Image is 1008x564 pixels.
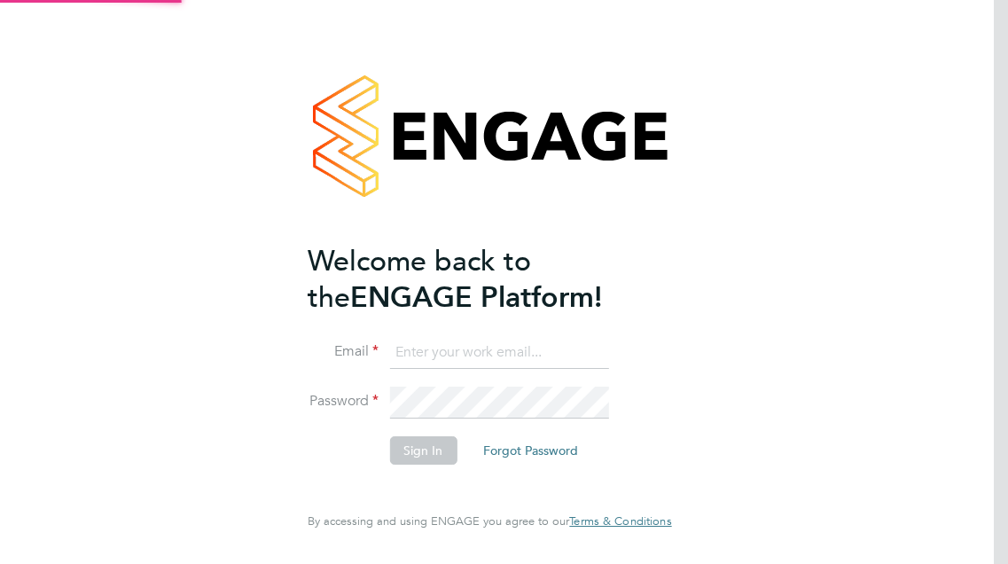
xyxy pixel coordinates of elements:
[389,436,457,465] button: Sign In
[389,337,608,369] input: Enter your work email...
[308,392,379,411] label: Password
[308,243,653,316] h2: ENGAGE Platform!
[469,436,592,465] button: Forgot Password
[569,514,671,529] a: Terms & Conditions
[308,513,671,529] span: By accessing and using ENGAGE you agree to our
[569,513,671,529] span: Terms & Conditions
[308,342,379,361] label: Email
[308,244,531,315] span: Welcome back to the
